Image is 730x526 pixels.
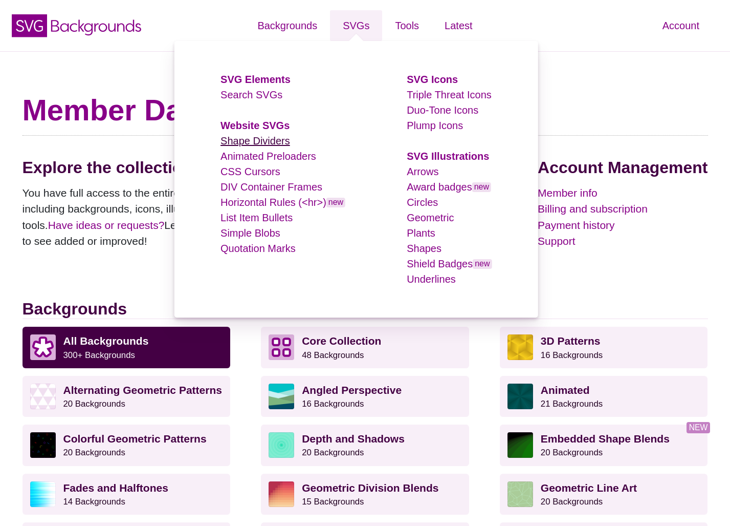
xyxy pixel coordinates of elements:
[63,335,149,347] strong: All Backgrounds
[407,212,454,223] a: Geometric
[326,198,345,207] span: new
[23,376,231,417] a: Alternating Geometric Patterns20 Backgrounds
[302,384,402,396] strong: Angled Perspective
[63,482,168,494] strong: Fades and Halftones
[330,10,382,41] a: SVGs
[220,135,290,146] a: Shape Dividers
[302,497,364,507] small: 15 Backgrounds
[23,327,231,368] a: All Backgrounds 300+ Backgrounds
[500,425,708,466] a: Embedded Shape Blends20 Backgrounds
[302,448,364,457] small: 20 Backgrounds
[269,432,294,458] img: green layered rings within rings
[500,327,708,368] a: 3D Patterns16 Backgrounds
[407,89,492,100] a: Triple Threat Icons
[48,219,165,231] a: Have ideas or requests?
[538,201,707,217] a: Billing and subscription
[23,158,304,177] h2: Explore the collection
[23,474,231,515] a: Fades and Halftones14 Backgrounds
[432,10,485,41] a: Latest
[220,166,280,177] a: CSS Cursors
[220,212,293,223] a: List Item Bullets
[220,227,280,239] a: Simple Blobs
[63,433,207,445] strong: Colorful Geometric Patterns
[220,197,345,208] a: Horizontal Rules (<hr>)new
[220,181,322,193] a: DIV Container Frames
[63,384,222,396] strong: Alternating Geometric Patterns
[220,74,291,85] a: SVG Elements
[538,217,707,234] a: Payment history
[63,399,125,409] small: 20 Backgrounds
[538,158,707,177] h2: Account Management
[30,384,56,409] img: light purple and white alternating triangle pattern
[407,258,492,269] a: Shield Badgesnew
[538,233,707,249] a: Support
[407,273,456,285] a: Underlines
[541,433,670,445] strong: Embedded Shape Blends
[407,120,463,131] a: Plump Icons
[63,497,125,507] small: 14 Backgrounds
[472,182,491,192] span: new
[473,259,492,269] span: new
[407,181,491,193] a: Award badgesnew
[23,185,304,249] p: You have full access to the entire library of graphics—including backgrounds, icons, illustration...
[541,350,603,360] small: 16 Backgrounds
[541,399,603,409] small: 21 Backgrounds
[269,384,294,409] img: abstract landscape with sky mountains and water
[500,474,708,515] a: Geometric Line Art20 Backgrounds
[500,376,708,417] a: Animated21 Backgrounds
[302,335,381,347] strong: Core Collection
[220,120,290,131] a: Website SVGs
[245,10,330,41] a: Backgrounds
[261,425,469,466] a: Depth and Shadows20 Backgrounds
[23,299,708,319] h2: Backgrounds
[407,151,489,162] a: SVG Illustrations
[30,432,56,458] img: a rainbow pattern of outlined geometric shapes
[538,185,707,201] a: Member info
[302,350,364,360] small: 48 Backgrounds
[220,243,296,254] a: Quotation Marks
[302,482,438,494] strong: Geometric Division Blends
[541,335,601,347] strong: 3D Patterns
[507,481,533,507] img: geometric web of connecting lines
[30,481,56,507] img: blue lights stretching horizontally over white
[407,243,441,254] a: Shapes
[261,327,469,368] a: Core Collection 48 Backgrounds
[407,74,458,85] a: SVG Icons
[541,482,637,494] strong: Geometric Line Art
[63,448,125,457] small: 20 Backgrounds
[261,474,469,515] a: Geometric Division Blends15 Backgrounds
[23,425,231,466] a: Colorful Geometric Patterns20 Backgrounds
[261,376,469,417] a: Angled Perspective16 Backgrounds
[541,384,590,396] strong: Animated
[407,197,438,208] a: Circles
[302,399,364,409] small: 16 Backgrounds
[23,92,708,128] h1: Member Dashboard
[507,334,533,360] img: fancy golden cube pattern
[220,151,316,162] a: Animated Preloaders
[541,448,603,457] small: 20 Backgrounds
[382,10,432,41] a: Tools
[507,432,533,458] img: green to black rings rippling away from corner
[407,227,435,239] a: Plants
[541,497,603,507] small: 20 Backgrounds
[220,89,282,100] a: Search SVGs
[650,10,712,41] a: Account
[507,384,533,409] img: green rave light effect animated background
[407,104,478,116] a: Duo-Tone Icons
[407,166,438,177] a: Arrows
[269,481,294,507] img: red-to-yellow gradient large pixel grid
[63,350,135,360] small: 300+ Backgrounds
[302,433,405,445] strong: Depth and Shadows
